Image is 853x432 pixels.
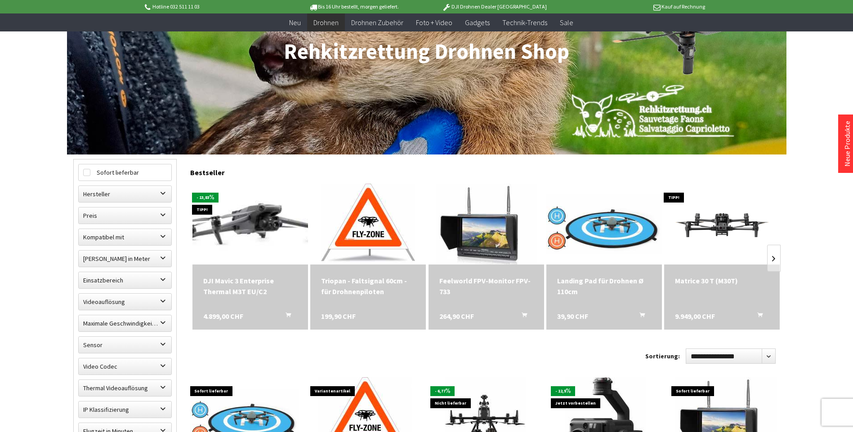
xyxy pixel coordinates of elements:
label: Sofort lieferbar [79,164,171,181]
a: Triopan - Faltsignal 60cm - für Drohnenpiloten 199,90 CHF [321,275,415,297]
button: In den Warenkorb [511,311,532,322]
label: Einsatzbereich [79,272,171,288]
label: Sortierung: [645,349,680,363]
img: DJI Mavic 3 Enterprise Thermal M3T EU/C2 [169,173,331,275]
span: 39,90 CHF [557,311,588,322]
span: Neu [289,18,301,27]
label: Video Codec [79,358,171,375]
label: IP Klassifizierung [79,401,171,418]
label: Maximale Flughöhe in Meter [79,251,171,267]
img: Matrice 30 T (M30T) [664,191,780,256]
button: In den Warenkorb [275,311,296,322]
span: Gadgets [465,18,490,27]
img: Triopan - Faltsignal 60cm - für Drohnenpiloten [321,184,415,264]
div: Bestseller [190,159,780,181]
a: Technik-Trends [496,13,554,32]
span: Drohnen Zubehör [351,18,403,27]
div: Feelworld FPV-Monitor FPV-733 [439,275,533,297]
span: Drohnen [313,18,339,27]
label: Hersteller [79,186,171,202]
p: Bis 16 Uhr bestellt, morgen geliefert. [284,1,424,12]
label: Kompatibel mit [79,229,171,245]
label: Preis [79,207,171,224]
label: Videoauflösung [79,294,171,310]
h1: Rehkitzrettung Drohnen Shop [73,40,780,63]
p: Kauf auf Rechnung [565,1,705,12]
span: Technik-Trends [502,18,547,27]
a: Gadgets [459,13,496,32]
label: Thermal Videoauflösung [79,380,171,396]
a: Drohnen [307,13,345,32]
label: Sensor [79,337,171,353]
div: Matrice 30 T (M30T) [675,275,769,286]
img: Feelworld FPV-Monitor FPV-733 [436,184,537,264]
span: Sale [560,18,573,27]
a: Neue Produkte [843,121,852,167]
button: In den Warenkorb [746,311,768,322]
span: 199,90 CHF [321,311,356,322]
button: In den Warenkorb [629,311,650,322]
a: Foto + Video [410,13,459,32]
div: Triopan - Faltsignal 60cm - für Drohnenpiloten [321,275,415,297]
a: Feelworld FPV-Monitor FPV-733 264,90 CHF In den Warenkorb [439,275,533,297]
p: DJI Drohnen Dealer [GEOGRAPHIC_DATA] [424,1,564,12]
span: 9.949,00 CHF [675,311,715,322]
div: DJI Mavic 3 Enterprise Thermal M3T EU/C2 [203,275,297,297]
a: Matrice 30 T (M30T) 9.949,00 CHF In den Warenkorb [675,275,769,286]
a: DJI Mavic 3 Enterprise Thermal M3T EU/C2 4.899,00 CHF In den Warenkorb [203,275,297,297]
a: Neu [283,13,307,32]
a: Drohnen Zubehör [345,13,410,32]
p: Hotline 032 511 11 03 [143,1,284,12]
a: Landing Pad für Drohnen Ø 110cm 39,90 CHF In den Warenkorb [557,275,651,297]
span: 4.899,00 CHF [203,311,243,322]
span: Foto + Video [416,18,452,27]
a: Sale [554,13,580,32]
label: Maximale Geschwindigkeit in km/h [79,315,171,331]
span: 264,90 CHF [439,311,474,322]
div: Landing Pad für Drohnen Ø 110cm [557,275,651,297]
img: Landing Pad für Drohnen Ø 110cm [546,194,662,255]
